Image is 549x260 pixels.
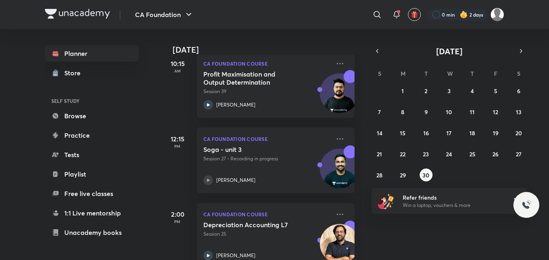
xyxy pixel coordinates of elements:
button: September 28, 2025 [373,168,386,181]
h5: Profit Maximisation and Output Determination [203,70,304,86]
button: avatar [408,8,421,21]
h5: 10:15 [161,59,194,68]
button: September 25, 2025 [466,147,479,160]
button: September 29, 2025 [396,168,409,181]
button: September 13, 2025 [512,105,525,118]
img: Tina kalita [490,8,504,21]
p: CA Foundation Course [203,59,330,68]
p: [PERSON_NAME] [216,252,255,259]
button: September 16, 2025 [420,126,433,139]
abbr: Tuesday [424,70,428,77]
button: [DATE] [383,45,515,57]
span: [DATE] [436,46,462,57]
h5: 2:00 [161,209,194,219]
abbr: September 28, 2025 [376,171,382,179]
p: Session 25 [203,230,330,238]
a: 1:1 Live mentorship [45,205,139,221]
abbr: September 24, 2025 [446,150,452,158]
a: Tests [45,147,139,163]
a: Playlist [45,166,139,182]
abbr: September 14, 2025 [377,129,382,137]
button: September 3, 2025 [443,84,456,97]
img: avatar [411,11,418,18]
abbr: September 5, 2025 [494,87,497,95]
a: Planner [45,45,139,62]
abbr: September 19, 2025 [493,129,498,137]
abbr: September 20, 2025 [515,129,522,137]
abbr: September 8, 2025 [401,108,404,116]
button: September 10, 2025 [443,105,456,118]
abbr: September 22, 2025 [400,150,405,158]
abbr: September 26, 2025 [492,150,498,158]
img: ttu [522,200,531,210]
abbr: Monday [401,70,405,77]
abbr: September 15, 2025 [400,129,405,137]
button: September 18, 2025 [466,126,479,139]
h5: 12:15 [161,134,194,144]
button: September 6, 2025 [512,84,525,97]
p: PM [161,219,194,224]
h6: SELF STUDY [45,94,139,108]
abbr: September 12, 2025 [493,108,498,116]
button: September 24, 2025 [443,147,456,160]
a: Unacademy books [45,224,139,241]
h5: Depreciation Accounting L7 [203,221,304,229]
button: September 5, 2025 [489,84,502,97]
p: CA Foundation Course [203,209,330,219]
button: September 14, 2025 [373,126,386,139]
abbr: September 10, 2025 [446,108,452,116]
abbr: Sunday [378,70,381,77]
abbr: September 16, 2025 [423,129,429,137]
a: Company Logo [45,9,110,21]
p: Session 39 [203,88,330,95]
abbr: September 3, 2025 [448,87,451,95]
button: September 9, 2025 [420,105,433,118]
abbr: September 7, 2025 [378,108,381,116]
abbr: Saturday [517,70,520,77]
button: September 20, 2025 [512,126,525,139]
abbr: September 4, 2025 [471,87,474,95]
abbr: September 6, 2025 [517,87,520,95]
h6: Refer friends [403,193,502,202]
h5: Soga - unit 3 [203,145,304,153]
button: September 11, 2025 [466,105,479,118]
abbr: Wednesday [447,70,453,77]
button: September 23, 2025 [420,147,433,160]
abbr: Friday [494,70,497,77]
a: Free live classes [45,185,139,202]
p: Session 27 • Recording in progress [203,155,330,162]
a: Store [45,65,139,81]
img: streak [460,11,468,19]
abbr: September 21, 2025 [377,150,382,158]
abbr: September 18, 2025 [469,129,475,137]
img: referral [378,193,394,209]
abbr: September 23, 2025 [423,150,429,158]
abbr: September 17, 2025 [446,129,452,137]
img: Avatar [320,153,359,192]
abbr: Thursday [471,70,474,77]
button: September 1, 2025 [396,84,409,97]
button: September 21, 2025 [373,147,386,160]
button: September 27, 2025 [512,147,525,160]
a: Practice [45,127,139,143]
img: Company Logo [45,9,110,19]
h4: [DATE] [173,45,363,55]
button: September 22, 2025 [396,147,409,160]
abbr: September 2, 2025 [424,87,427,95]
abbr: September 1, 2025 [401,87,404,95]
button: September 17, 2025 [443,126,456,139]
button: September 2, 2025 [420,84,433,97]
abbr: September 11, 2025 [470,108,475,116]
abbr: September 9, 2025 [424,108,428,116]
abbr: September 13, 2025 [516,108,522,116]
button: September 7, 2025 [373,105,386,118]
abbr: September 25, 2025 [469,150,475,158]
p: AM [161,68,194,73]
button: September 8, 2025 [396,105,409,118]
button: September 26, 2025 [489,147,502,160]
button: September 19, 2025 [489,126,502,139]
p: Win a laptop, vouchers & more [403,202,502,209]
abbr: September 30, 2025 [422,171,429,179]
p: CA Foundation Course [203,134,330,144]
p: PM [161,144,194,149]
